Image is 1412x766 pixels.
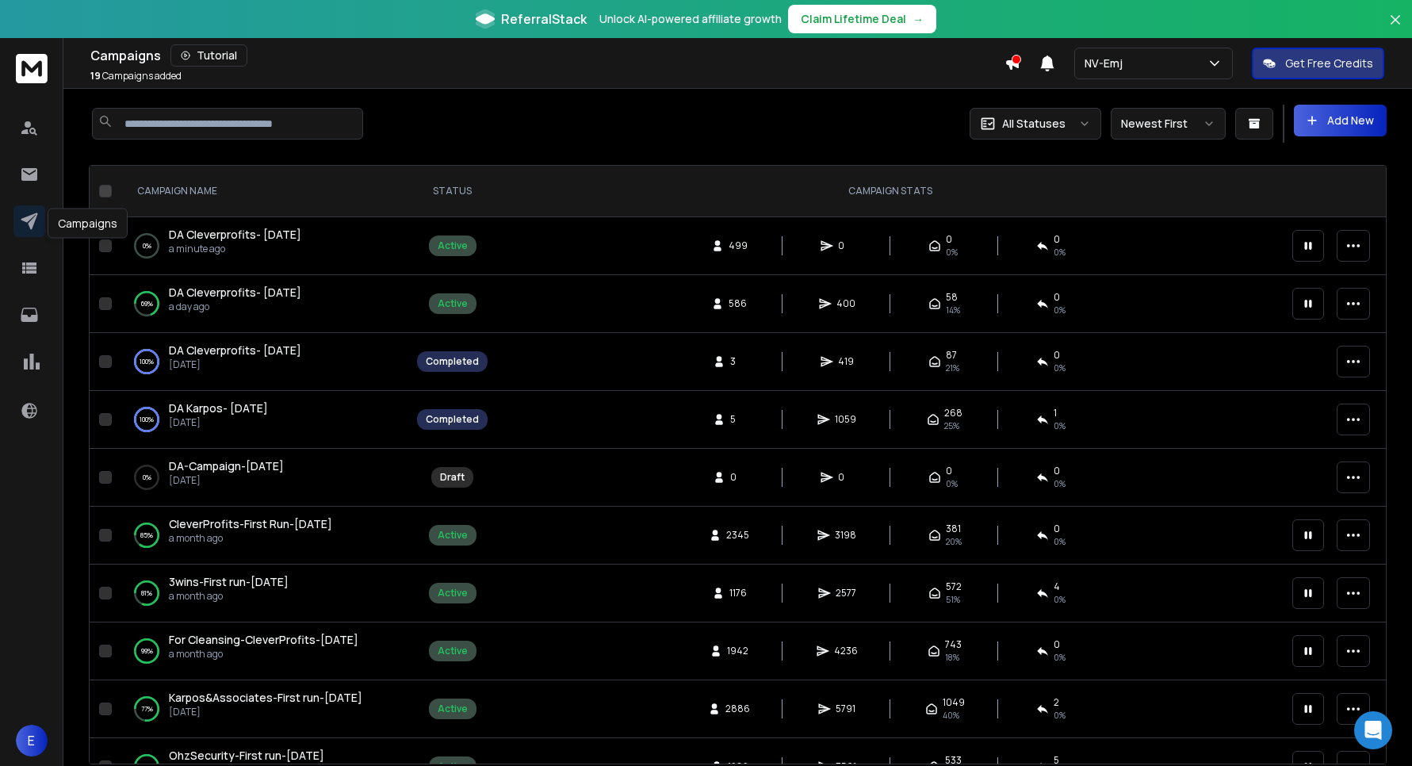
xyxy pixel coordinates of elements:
td: 100%DA Cleverprofits- [DATE][DATE] [118,333,408,391]
p: 100 % [140,354,154,370]
button: E [16,725,48,756]
span: 3wins-First run-[DATE] [169,574,289,589]
p: Campaigns added [90,70,182,82]
div: Active [438,297,468,310]
p: a day ago [169,301,301,313]
div: Active [438,529,468,542]
button: Claim Lifetime Deal→ [788,5,936,33]
span: → [913,11,924,27]
span: 743 [945,638,962,651]
span: 3198 [835,529,856,542]
span: 0 % [1054,362,1066,374]
a: DA-Campaign-[DATE] [169,458,284,474]
span: DA Karpos- [DATE] [169,400,268,416]
span: 499 [729,239,748,252]
a: DA Cleverprofits- [DATE] [169,227,301,243]
span: 0 [1054,349,1060,362]
span: 5791 [836,703,855,715]
td: 85%CleverProfits-First Run-[DATE]a month ago [118,507,408,565]
p: Unlock AI-powered affiliate growth [599,11,782,27]
span: 87 [946,349,957,362]
span: 0 [838,239,854,252]
span: CleverProfits-First Run-[DATE] [169,516,332,531]
a: CleverProfits-First Run-[DATE] [169,516,332,532]
span: 4236 [834,645,858,657]
p: 99 % [141,643,153,659]
span: 586 [729,297,747,310]
span: 381 [946,523,961,535]
span: 2 [1054,696,1059,709]
span: 0 % [1054,535,1066,548]
div: Campaigns [90,44,1004,67]
td: 99%For Cleansing-CleverProfits-[DATE]a month ago [118,622,408,680]
span: 400 [836,297,855,310]
a: 3wins-First run-[DATE] [169,574,289,590]
span: 268 [944,407,962,419]
p: [DATE] [169,358,301,371]
button: Get Free Credits [1252,48,1384,79]
span: 58 [946,291,958,304]
button: Add New [1294,105,1387,136]
span: For Cleansing-CleverProfits-[DATE] [169,632,358,647]
p: a month ago [169,590,289,603]
span: 40 % [943,709,959,722]
td: 100%DA Karpos- [DATE][DATE] [118,391,408,449]
span: 0 [1054,638,1060,651]
span: 0 % [1054,419,1066,432]
span: DA Cleverprofits- [DATE] [169,227,301,242]
a: DA Cleverprofits- [DATE] [169,343,301,358]
p: 69 % [141,296,153,312]
div: Completed [426,413,479,426]
span: 25 % [944,419,959,432]
p: [DATE] [169,474,284,487]
th: STATUS [408,166,497,217]
th: CAMPAIGN NAME [118,166,408,217]
span: 3 [730,355,746,368]
p: NV-Emj [1085,56,1129,71]
span: 0 % [1054,709,1066,722]
span: 572 [946,580,962,593]
div: Completed [426,355,479,368]
span: 20 % [946,535,962,548]
a: DA Cleverprofits- [DATE] [169,285,301,301]
span: 0 [1054,523,1060,535]
span: 0 % [1054,651,1066,664]
th: CAMPAIGN STATS [497,166,1283,217]
span: 0 % [1054,593,1066,606]
span: 0 [946,465,952,477]
td: 0%DA Cleverprofits- [DATE]a minute ago [118,217,408,275]
p: a month ago [169,532,332,545]
span: 2345 [726,529,749,542]
span: 0 [838,471,854,484]
p: 0 % [143,238,151,254]
td: 81%3wins-First run-[DATE]a month ago [118,565,408,622]
span: ReferralStack [501,10,587,29]
a: Karpos&Associates-First run-[DATE] [169,690,362,706]
div: Active [438,587,468,599]
div: Draft [440,471,465,484]
span: 4 [1054,580,1060,593]
span: 2886 [725,703,750,715]
span: 21 % [946,362,959,374]
span: 0% [946,246,958,259]
p: All Statuses [1002,116,1066,132]
td: 77%Karpos&Associates-First run-[DATE][DATE] [118,680,408,738]
span: 2577 [836,587,856,599]
span: 14 % [946,304,960,316]
p: 77 % [141,701,153,717]
span: 0 [946,233,952,246]
p: 0 % [143,469,151,485]
span: 0 [1054,465,1060,477]
span: 0% [1054,477,1066,490]
span: 18 % [945,651,959,664]
a: OhzSecurity-First run-[DATE] [169,748,324,764]
span: 1176 [729,587,747,599]
p: 81 % [141,585,152,601]
span: 1049 [943,696,965,709]
span: 0 [1054,291,1060,304]
p: [DATE] [169,416,268,429]
span: 1059 [835,413,856,426]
